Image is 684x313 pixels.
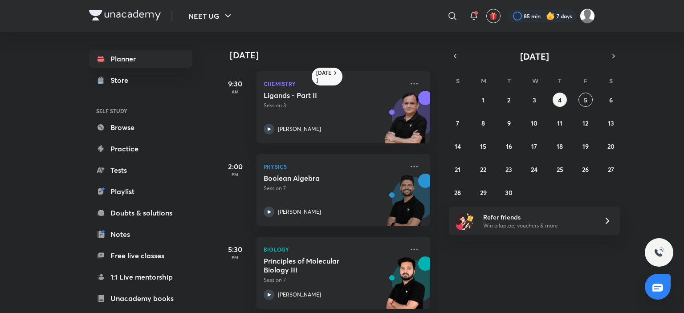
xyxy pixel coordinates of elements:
abbr: September 26, 2025 [582,165,589,174]
a: Playlist [89,183,192,200]
h4: [DATE] [230,50,439,61]
abbr: September 13, 2025 [608,119,614,127]
abbr: September 3, 2025 [533,96,536,104]
abbr: September 29, 2025 [480,188,487,197]
abbr: Saturday [609,77,613,85]
button: September 14, 2025 [451,139,465,153]
p: PM [217,172,253,177]
a: Practice [89,140,192,158]
button: September 17, 2025 [527,139,541,153]
button: September 11, 2025 [553,116,567,130]
a: Doubts & solutions [89,204,192,222]
a: Store [89,71,192,89]
img: streak [546,12,555,20]
h5: Ligands - Part II [264,91,375,100]
button: September 24, 2025 [527,162,541,176]
abbr: September 7, 2025 [456,119,459,127]
button: September 29, 2025 [476,185,490,199]
a: Tests [89,161,192,179]
abbr: September 12, 2025 [582,119,588,127]
button: September 19, 2025 [578,139,593,153]
button: September 8, 2025 [476,116,490,130]
div: Store [110,75,134,85]
a: Company Logo [89,10,161,23]
a: Planner [89,50,192,68]
a: Notes [89,225,192,243]
button: September 10, 2025 [527,116,541,130]
p: PM [217,255,253,260]
p: AM [217,89,253,94]
button: September 7, 2025 [451,116,465,130]
button: September 30, 2025 [502,185,516,199]
abbr: Thursday [558,77,562,85]
abbr: September 15, 2025 [480,142,486,150]
button: September 5, 2025 [578,93,593,107]
abbr: September 21, 2025 [455,165,460,174]
p: Win a laptop, vouchers & more [483,222,593,230]
abbr: September 24, 2025 [531,165,537,174]
p: Session 7 [264,184,403,192]
img: avatar [489,12,497,20]
abbr: September 27, 2025 [608,165,614,174]
abbr: September 6, 2025 [609,96,613,104]
h6: [DATE] [316,69,332,84]
a: 1:1 Live mentorship [89,268,192,286]
abbr: September 25, 2025 [557,165,563,174]
abbr: Monday [481,77,486,85]
abbr: Friday [584,77,587,85]
h5: 2:00 [217,161,253,172]
button: September 2, 2025 [502,93,516,107]
p: [PERSON_NAME] [278,125,321,133]
a: Unacademy books [89,289,192,307]
abbr: September 30, 2025 [505,188,513,197]
button: September 15, 2025 [476,139,490,153]
img: Kebir Hasan Sk [580,8,595,24]
abbr: September 11, 2025 [557,119,562,127]
button: September 1, 2025 [476,93,490,107]
button: September 18, 2025 [553,139,567,153]
h5: Boolean Algebra [264,174,375,183]
h6: Refer friends [483,212,593,222]
button: [DATE] [461,50,607,62]
button: September 9, 2025 [502,116,516,130]
abbr: September 9, 2025 [507,119,511,127]
img: unacademy [381,174,430,235]
button: September 26, 2025 [578,162,593,176]
button: September 27, 2025 [604,162,618,176]
abbr: September 19, 2025 [582,142,589,150]
button: September 25, 2025 [553,162,567,176]
img: unacademy [381,91,430,152]
abbr: September 23, 2025 [505,165,512,174]
p: [PERSON_NAME] [278,291,321,299]
h5: 5:30 [217,244,253,255]
abbr: September 18, 2025 [557,142,563,150]
button: September 20, 2025 [604,139,618,153]
abbr: September 22, 2025 [480,165,486,174]
button: September 6, 2025 [604,93,618,107]
a: Free live classes [89,247,192,264]
h5: Principles of Molecular Biology III [264,256,375,274]
img: Company Logo [89,10,161,20]
button: avatar [486,9,501,23]
abbr: September 14, 2025 [455,142,461,150]
abbr: September 1, 2025 [482,96,484,104]
abbr: September 5, 2025 [584,96,587,104]
button: September 22, 2025 [476,162,490,176]
button: NEET UG [183,7,239,25]
abbr: September 2, 2025 [507,96,510,104]
a: Browse [89,118,192,136]
button: September 28, 2025 [451,185,465,199]
img: ttu [654,247,664,258]
p: Session 7 [264,276,403,284]
abbr: September 17, 2025 [531,142,537,150]
img: referral [456,212,474,230]
button: September 12, 2025 [578,116,593,130]
h5: 9:30 [217,78,253,89]
button: September 16, 2025 [502,139,516,153]
p: Session 3 [264,102,403,110]
p: Physics [264,161,403,172]
button: September 23, 2025 [502,162,516,176]
abbr: September 10, 2025 [531,119,537,127]
button: September 13, 2025 [604,116,618,130]
h6: SELF STUDY [89,103,192,118]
